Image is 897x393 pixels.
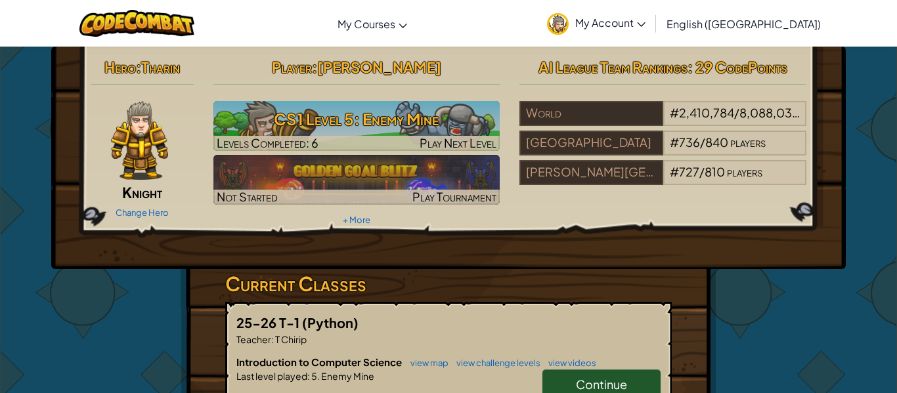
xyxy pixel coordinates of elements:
span: # [670,164,679,179]
span: Teacher [236,333,271,345]
span: # [670,134,679,150]
span: : [307,370,310,382]
span: Knight [122,183,162,201]
span: Play Tournament [412,189,496,204]
span: Levels Completed: 6 [217,135,318,150]
span: Tharin [141,58,180,76]
span: 25-26 T-1 [236,314,302,331]
span: 8,088,037 [739,105,800,120]
span: players [727,164,762,179]
h3: CS1 Level 5: Enemy Mine [213,104,500,134]
h3: Current Classes [225,269,672,299]
span: 736 [679,134,700,150]
div: World [519,101,663,126]
span: [PERSON_NAME] [317,58,441,76]
span: Continue [576,377,627,392]
span: Introduction to Computer Science [236,356,404,368]
span: 5. [310,370,320,382]
img: avatar [547,13,569,35]
span: AI League Team Rankings [538,58,688,76]
span: Enemy Mine [320,370,374,382]
span: : [136,58,141,76]
img: CS1 Level 5: Enemy Mine [213,101,500,151]
img: Golden Goal [213,155,500,205]
a: My Courses [331,6,414,41]
img: CodeCombat logo [79,10,194,37]
a: My Account [540,3,652,44]
div: [GEOGRAPHIC_DATA] [519,131,663,155]
span: # [670,105,679,120]
a: English ([GEOGRAPHIC_DATA]) [660,6,827,41]
span: : [271,333,274,345]
span: players [800,105,836,120]
a: Not StartedPlay Tournament [213,155,500,205]
span: players [730,134,766,150]
img: knight-pose.png [111,101,169,180]
span: My Courses [338,17,395,31]
span: Play Next Level [420,135,496,150]
span: / [734,105,739,120]
span: (Python) [302,314,359,331]
a: + More [343,215,370,225]
span: 2,410,784 [679,105,734,120]
span: / [700,134,705,150]
a: World#2,410,784/8,088,037players [519,114,806,129]
span: : 29 CodePoints [688,58,787,76]
a: view map [404,358,448,368]
span: : [312,58,317,76]
span: / [699,164,705,179]
span: Player [272,58,312,76]
a: view videos [542,358,596,368]
span: Not Started [217,189,278,204]
a: Change Hero [116,207,169,218]
a: Play Next Level [213,101,500,151]
div: [PERSON_NAME][GEOGRAPHIC_DATA] [519,160,663,185]
span: My Account [575,16,645,30]
span: English ([GEOGRAPHIC_DATA]) [667,17,821,31]
span: 727 [679,164,699,179]
a: view challenge levels [450,358,540,368]
a: [PERSON_NAME][GEOGRAPHIC_DATA]#727/810players [519,173,806,188]
a: [GEOGRAPHIC_DATA]#736/840players [519,143,806,158]
span: T Chirip [274,333,307,345]
span: Hero [104,58,136,76]
span: Last level played [236,370,307,382]
span: 840 [705,134,728,150]
span: 810 [705,164,725,179]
